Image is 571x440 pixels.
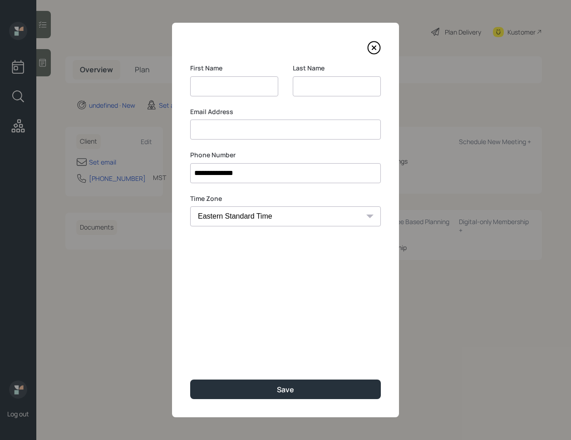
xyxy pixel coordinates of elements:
label: Phone Number [190,150,381,160]
label: Email Address [190,107,381,116]
button: Save [190,380,381,399]
div: Save [277,385,294,395]
label: Last Name [293,64,381,73]
label: Time Zone [190,194,381,203]
label: First Name [190,64,278,73]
